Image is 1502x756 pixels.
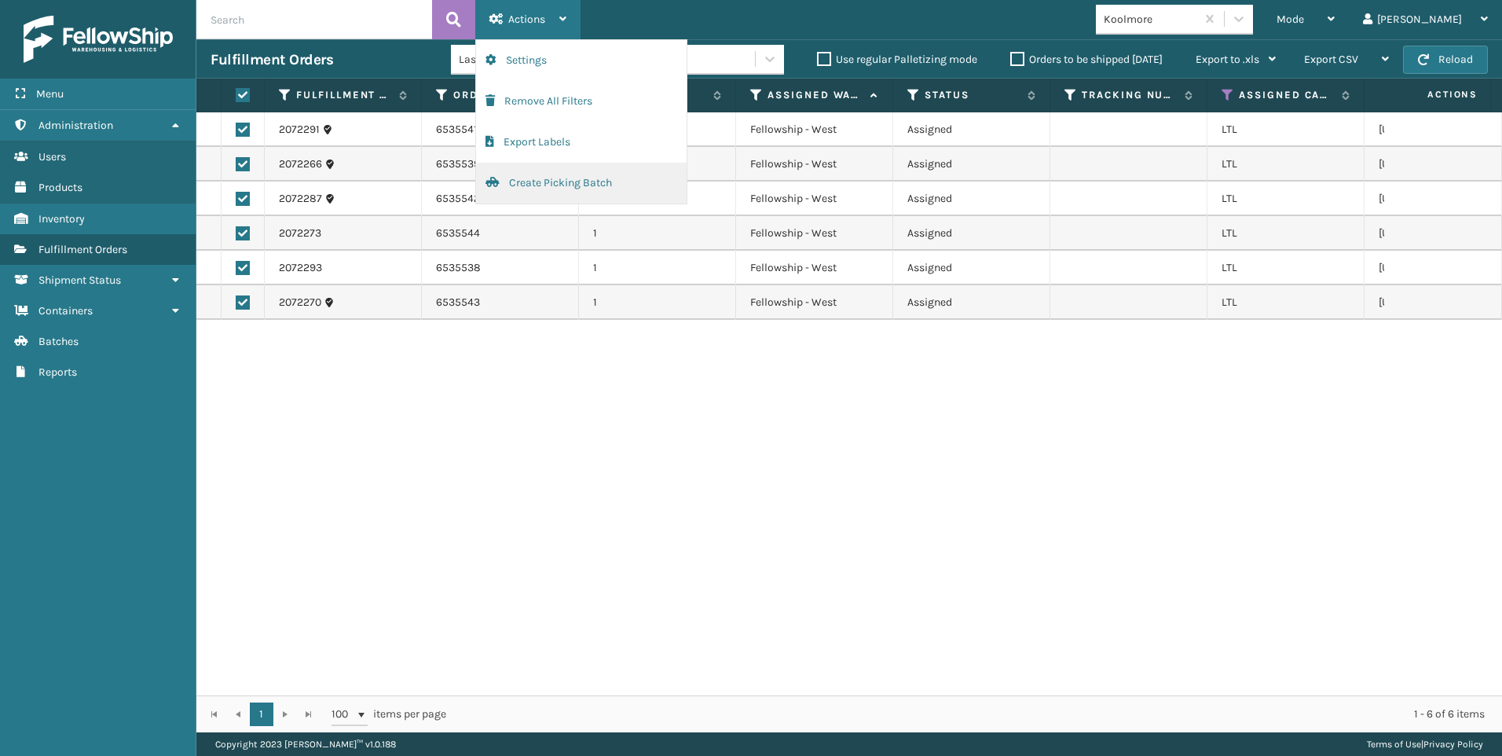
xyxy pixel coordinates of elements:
td: Assigned [893,216,1050,251]
td: LTL [1207,147,1365,182]
a: 1 [250,703,273,726]
td: Fellowship - West [736,147,893,182]
a: 2072270 [279,295,321,310]
td: Fellowship - West [736,216,893,251]
label: Use regular Palletizing mode [817,53,977,66]
span: Shipment Status [38,273,121,287]
span: Administration [38,119,113,132]
button: Reload [1403,46,1488,74]
span: Users [38,150,66,163]
span: 100 [332,706,355,722]
td: 1 [579,216,736,251]
td: LTL [1207,251,1365,285]
td: Fellowship - West [736,285,893,320]
a: Privacy Policy [1423,739,1483,750]
a: 2072293 [279,260,322,276]
a: 2072266 [279,156,322,172]
a: 2072273 [279,226,321,241]
h3: Fulfillment Orders [211,50,333,69]
button: Remove All Filters [476,81,687,122]
span: Export CSV [1304,53,1358,66]
td: 6535538 [422,251,579,285]
td: 6535539 [422,147,579,182]
td: 1 [579,285,736,320]
td: Fellowship - West [736,182,893,216]
span: Mode [1277,13,1304,26]
span: Menu [36,87,64,101]
button: Settings [476,40,687,81]
label: Status [925,88,1020,102]
td: LTL [1207,285,1365,320]
p: Copyright 2023 [PERSON_NAME]™ v 1.0.188 [215,732,396,756]
label: Fulfillment Order Id [296,88,391,102]
label: Assigned Carrier Service [1239,88,1334,102]
label: Assigned Warehouse [767,88,863,102]
td: LTL [1207,112,1365,147]
a: 2072291 [279,122,320,138]
span: Actions [508,13,545,26]
td: Assigned [893,285,1050,320]
button: Export Labels [476,122,687,163]
label: Tracking Number [1082,88,1177,102]
td: 6535543 [422,285,579,320]
label: Order Number [453,88,548,102]
td: Fellowship - West [736,112,893,147]
div: 1 - 6 of 6 items [468,706,1485,722]
span: Products [38,181,82,194]
td: 6535544 [422,216,579,251]
td: Assigned [893,112,1050,147]
td: 6535541 [422,112,579,147]
span: Batches [38,335,79,348]
td: Assigned [893,251,1050,285]
span: items per page [332,703,446,726]
td: 6535542 [422,182,579,216]
span: Actions [1378,82,1487,108]
td: 1 [579,251,736,285]
td: LTL [1207,182,1365,216]
a: Terms of Use [1367,739,1421,750]
a: 2072287 [279,191,322,207]
td: Fellowship - West [736,251,893,285]
td: Assigned [893,147,1050,182]
span: Fulfillment Orders [38,243,127,256]
td: Assigned [893,182,1050,216]
button: Create Picking Batch [476,163,687,204]
span: Reports [38,365,77,379]
span: Containers [38,304,93,317]
label: Orders to be shipped [DATE] [1010,53,1163,66]
span: Inventory [38,212,85,226]
div: Koolmore [1104,11,1197,28]
span: Export to .xls [1196,53,1259,66]
div: | [1367,732,1483,756]
td: LTL [1207,216,1365,251]
img: logo [24,16,173,63]
div: Last 90 Days [459,51,581,68]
